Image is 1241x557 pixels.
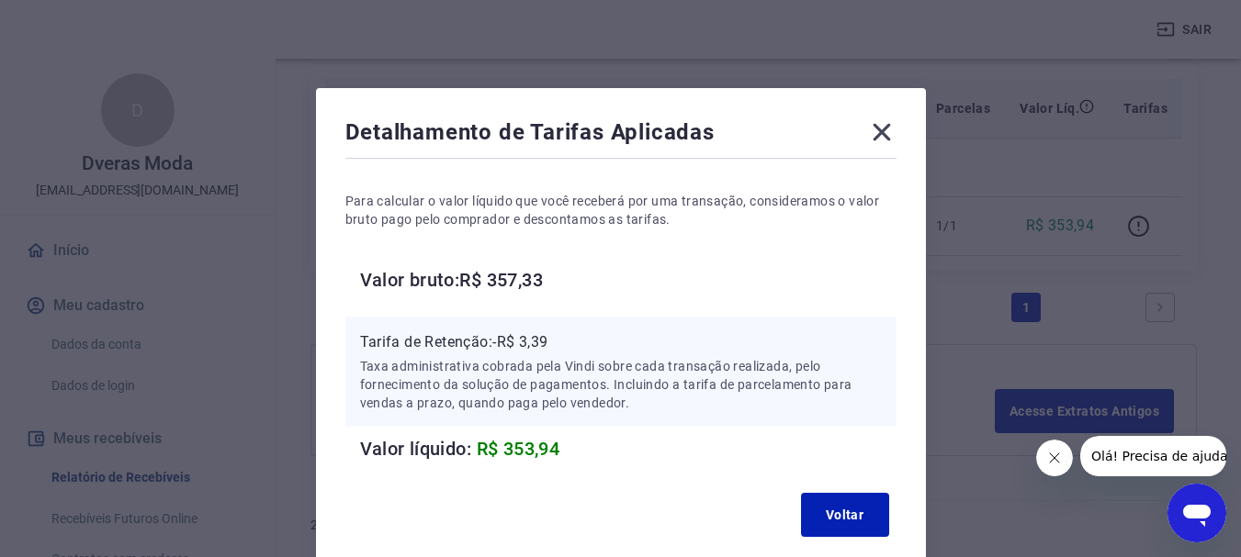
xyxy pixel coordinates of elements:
[345,117,897,154] div: Detalhamento de Tarifas Aplicadas
[1080,436,1226,476] iframe: Mensagem da empresa
[360,434,897,463] h6: Valor líquido:
[801,493,889,537] button: Voltar
[360,331,882,353] p: Tarifa de Retenção: -R$ 3,39
[1036,440,1073,476] iframe: Fechar mensagem
[360,265,897,295] h6: Valor bruto: R$ 357,33
[1168,484,1226,542] iframe: Botão para abrir a janela de mensagens
[477,438,560,460] span: R$ 353,94
[345,192,897,228] p: Para calcular o valor líquido que você receberá por uma transação, consideramos o valor bruto pag...
[11,13,154,28] span: Olá! Precisa de ajuda?
[360,357,882,412] p: Taxa administrativa cobrada pela Vindi sobre cada transação realizada, pelo fornecimento da soluç...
